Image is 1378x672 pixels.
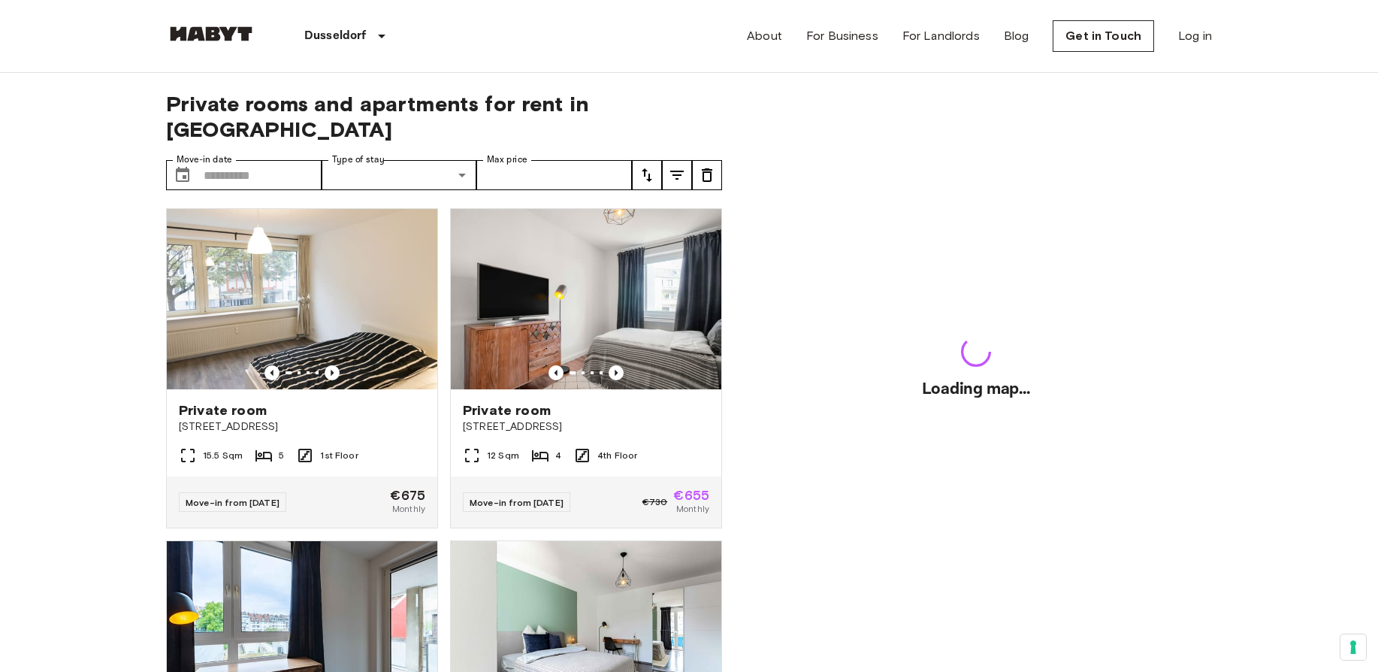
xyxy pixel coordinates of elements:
[325,365,340,380] button: Previous image
[166,208,438,528] a: Marketing picture of unit DE-11-001-02MPrevious imagePrevious imagePrivate room[STREET_ADDRESS]15...
[487,449,519,462] span: 12 Sqm
[179,419,425,434] span: [STREET_ADDRESS]
[662,160,692,190] button: tune
[392,502,425,516] span: Monthly
[279,449,284,462] span: 5
[264,365,280,380] button: Previous image
[487,153,527,166] label: Max price
[597,449,637,462] span: 4th Floor
[463,419,709,434] span: [STREET_ADDRESS]
[166,91,722,142] span: Private rooms and apartments for rent in [GEOGRAPHIC_DATA]
[177,153,232,166] label: Move-in date
[320,449,358,462] span: 1st Floor
[203,449,243,462] span: 15.5 Sqm
[1178,27,1212,45] a: Log in
[390,489,425,502] span: €675
[332,153,385,166] label: Type of stay
[676,502,709,516] span: Monthly
[673,489,709,502] span: €655
[548,365,564,380] button: Previous image
[609,365,624,380] button: Previous image
[179,401,267,419] span: Private room
[692,160,722,190] button: tune
[463,401,551,419] span: Private room
[632,160,662,190] button: tune
[470,497,564,508] span: Move-in from [DATE]
[450,208,722,528] a: Marketing picture of unit DE-11-001-001-02HFPrevious imagePrevious imagePrivate room[STREET_ADDRE...
[642,495,668,509] span: €730
[806,27,878,45] a: For Business
[1004,27,1029,45] a: Blog
[1340,634,1366,660] button: Your consent preferences for tracking technologies
[747,27,782,45] a: About
[555,449,561,462] span: 4
[186,497,280,508] span: Move-in from [DATE]
[451,209,721,389] img: Marketing picture of unit DE-11-001-001-02HF
[167,209,437,389] img: Marketing picture of unit DE-11-001-02M
[168,160,198,190] button: Choose date
[902,27,980,45] a: For Landlords
[304,27,367,45] p: Dusseldorf
[922,379,1029,400] h2: Loading map...
[1053,20,1154,52] a: Get in Touch
[166,26,256,41] img: Habyt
